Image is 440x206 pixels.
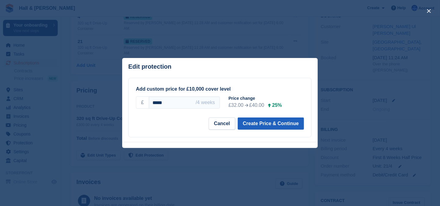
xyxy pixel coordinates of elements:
[229,102,244,109] div: £32.00
[229,95,309,102] div: Price change
[128,63,171,70] p: Edit protection
[209,117,235,130] button: Cancel
[249,102,264,109] div: £40.00
[272,102,282,109] div: 25%
[424,6,434,16] button: close
[238,117,304,130] button: Create Price & Continue
[136,85,304,93] div: Add custom price for £10,000 cover level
